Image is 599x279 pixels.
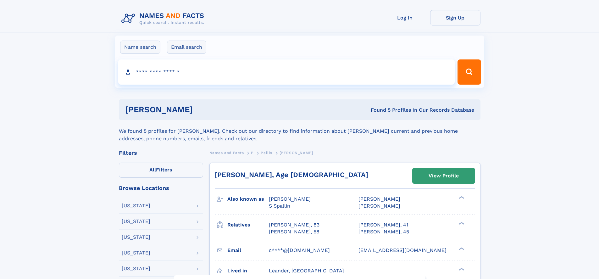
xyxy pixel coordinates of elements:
span: [EMAIL_ADDRESS][DOMAIN_NAME] [358,247,446,253]
div: ❯ [457,267,465,271]
a: [PERSON_NAME], 45 [358,228,409,235]
h3: Also known as [227,194,269,204]
label: Name search [120,41,160,54]
a: P [251,149,254,157]
h3: Lived in [227,265,269,276]
input: search input [118,59,455,85]
h1: [PERSON_NAME] [125,106,282,114]
a: Log In [380,10,430,25]
div: [US_STATE] [122,203,150,208]
div: Found 5 Profiles In Our Records Database [282,107,474,114]
span: [PERSON_NAME] [280,151,313,155]
div: [US_STATE] [122,235,150,240]
span: [PERSON_NAME] [269,196,311,202]
img: Logo Names and Facts [119,10,209,27]
a: [PERSON_NAME], 41 [358,221,408,228]
a: Names and Facts [209,149,244,157]
div: Filters [119,150,203,156]
a: View Profile [413,168,475,183]
span: All [149,167,156,173]
h3: Email [227,245,269,256]
label: Email search [167,41,206,54]
div: [US_STATE] [122,266,150,271]
span: Leander, [GEOGRAPHIC_DATA] [269,268,344,274]
div: View Profile [429,169,459,183]
h3: Relatives [227,220,269,230]
a: Sign Up [430,10,480,25]
a: [PERSON_NAME], Age [DEMOGRAPHIC_DATA] [215,171,368,179]
label: Filters [119,163,203,178]
span: P [251,151,254,155]
div: [US_STATE] [122,219,150,224]
span: [PERSON_NAME] [358,196,400,202]
a: Pallin [261,149,272,157]
a: [PERSON_NAME], 58 [269,228,319,235]
div: ❯ [457,221,465,225]
span: Pallin [261,151,272,155]
button: Search Button [458,59,481,85]
div: [US_STATE] [122,250,150,255]
span: [PERSON_NAME] [358,203,400,209]
a: [PERSON_NAME], 83 [269,221,319,228]
div: ❯ [457,196,465,200]
span: S Spallin [269,203,290,209]
div: Browse Locations [119,185,203,191]
div: We found 5 profiles for [PERSON_NAME]. Check out our directory to find information about [PERSON_... [119,120,480,142]
div: ❯ [457,247,465,251]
